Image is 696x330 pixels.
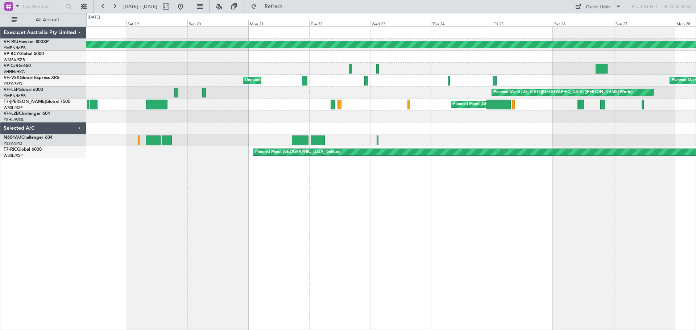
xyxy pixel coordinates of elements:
[571,1,625,12] button: Quick Links
[4,141,22,146] a: YSSY/SYD
[4,105,23,110] a: WSSL/XSP
[187,20,248,26] div: Sun 20
[126,20,187,26] div: Sat 19
[4,135,21,140] span: N604AU
[370,20,431,26] div: Wed 23
[4,76,20,80] span: VH-VSK
[4,112,50,116] a: VH-L2BChallenger 604
[248,20,309,26] div: Mon 21
[4,52,44,56] a: VP-BCYGlobal 5000
[4,100,46,104] span: T7-[PERSON_NAME]
[4,81,22,87] a: YSSY/SYD
[4,69,25,75] a: VHHH/HKG
[65,20,126,26] div: Fri 18
[614,20,675,26] div: Sun 27
[4,100,70,104] a: T7-[PERSON_NAME]Global 7500
[258,4,289,9] span: Refresh
[4,135,53,140] a: N604AUChallenger 604
[255,147,340,158] div: Planned Maint [GEOGRAPHIC_DATA] (Seletar)
[4,93,26,99] a: YMEN/MEB
[123,3,157,10] span: [DATE] - [DATE]
[492,20,553,26] div: Fri 25
[4,57,25,63] a: WMSA/SZB
[4,147,42,152] a: T7-RICGlobal 6000
[4,64,31,68] a: VP-CJRG-650
[4,40,49,44] a: VH-RIUHawker 800XP
[8,14,79,26] button: All Aircraft
[4,112,19,116] span: VH-L2B
[22,1,64,12] input: Trip Number
[453,99,567,110] div: Planned Maint [GEOGRAPHIC_DATA] ([GEOGRAPHIC_DATA])
[309,20,370,26] div: Tue 22
[4,153,23,158] a: WSSL/XSP
[553,20,614,26] div: Sat 26
[494,87,633,98] div: Planned Maint [US_STATE][GEOGRAPHIC_DATA] ([PERSON_NAME] World)
[4,147,17,152] span: T7-RIC
[4,88,18,92] span: VH-LEP
[4,40,18,44] span: VH-RIU
[4,117,24,122] a: YSHL/WOL
[4,45,26,51] a: YMEN/MEB
[4,88,43,92] a: VH-LEPGlobal 6000
[586,4,610,11] div: Quick Links
[431,20,492,26] div: Thu 24
[4,76,59,80] a: VH-VSKGlobal Express XRS
[4,64,18,68] span: VP-CJR
[245,75,334,86] div: Unplanned Maint Sydney ([PERSON_NAME] Intl)
[248,1,291,12] button: Refresh
[19,17,76,22] span: All Aircraft
[4,52,19,56] span: VP-BCY
[88,14,100,21] div: [DATE]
